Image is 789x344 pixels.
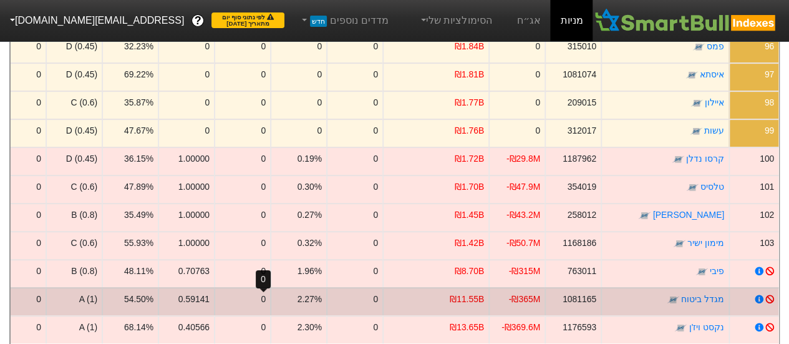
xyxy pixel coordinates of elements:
[36,40,41,53] div: 0
[760,237,774,250] div: 103
[298,265,322,278] div: 1.96%
[455,180,484,194] div: ₪1.70B
[568,180,596,194] div: 354019
[124,237,153,250] div: 55.93%
[317,96,322,109] div: 0
[681,294,724,304] a: מגדל ביטוח
[46,203,102,231] div: B (0.8)
[124,265,153,278] div: 48.11%
[686,182,699,194] img: tase link
[700,182,724,192] a: טלסיס
[506,152,540,165] div: -₪29.8M
[690,97,703,110] img: tase link
[261,321,266,334] div: 0
[261,265,266,278] div: 0
[687,238,724,248] a: מימון ישיר
[692,41,705,54] img: tase link
[36,265,41,278] div: 0
[46,34,102,62] div: D (0.45)
[46,119,102,147] div: D (0.45)
[653,210,724,220] a: [PERSON_NAME]
[373,152,378,165] div: 0
[317,124,322,137] div: 0
[178,265,210,278] div: 0.70763
[261,180,266,194] div: 0
[205,124,210,137] div: 0
[710,266,724,276] a: פיבי
[178,293,210,306] div: 0.59141
[317,68,322,81] div: 0
[765,124,774,137] div: 99
[36,124,41,137] div: 0
[506,209,540,222] div: -₪43.2M
[705,97,724,107] a: איילון
[261,68,266,81] div: 0
[638,210,651,222] img: tase link
[178,321,210,334] div: 0.40566
[535,68,540,81] div: 0
[373,68,378,81] div: 0
[568,265,596,278] div: 763011
[298,209,322,222] div: 0.27%
[373,321,378,334] div: 0
[450,321,484,334] div: ₪13.65B
[36,96,41,109] div: 0
[509,293,540,306] div: -₪365M
[501,321,540,334] div: -₪369.6M
[704,125,724,135] a: עשות
[455,237,484,250] div: ₪1.42B
[261,96,266,109] div: 0
[124,209,153,222] div: 35.49%
[373,96,378,109] div: 0
[298,293,322,306] div: 2.27%
[211,12,284,28] span: לפי נתוני סוף יום מתאריך [DATE]
[36,68,41,81] div: 0
[568,209,596,222] div: 258012
[760,209,774,222] div: 102
[261,40,266,53] div: 0
[36,237,41,250] div: 0
[294,8,394,33] a: מדדים נוספיםחדש
[124,68,153,81] div: 69.22%
[46,287,102,315] div: A (1)
[178,152,210,165] div: 1.00000
[414,8,497,33] a: הסימולציות שלי
[760,180,774,194] div: 101
[261,293,266,306] div: 0
[373,40,378,53] div: 0
[563,293,596,306] div: 1081165
[455,68,484,81] div: ₪1.81B
[674,322,687,335] img: tase link
[310,16,327,27] span: חדש
[373,124,378,137] div: 0
[568,124,596,137] div: 312017
[506,180,540,194] div: -₪47.9M
[535,96,540,109] div: 0
[760,152,774,165] div: 100
[261,152,266,165] div: 0
[261,237,266,250] div: 0
[124,40,153,53] div: 32.23%
[46,175,102,203] div: C (0.6)
[373,293,378,306] div: 0
[124,124,153,137] div: 47.67%
[124,180,153,194] div: 47.89%
[205,40,210,53] div: 0
[46,62,102,91] div: D (0.45)
[535,124,540,137] div: 0
[672,154,684,166] img: tase link
[46,231,102,259] div: C (0.6)
[298,237,322,250] div: 0.32%
[765,68,774,81] div: 97
[593,8,779,33] img: SmartBull
[563,152,596,165] div: 1187962
[765,40,774,53] div: 96
[373,209,378,222] div: 0
[46,315,102,343] div: A (1)
[205,96,210,109] div: 0
[46,147,102,175] div: D (0.45)
[700,69,724,79] a: איסתא
[455,209,484,222] div: ₪1.45B
[36,152,41,165] div: 0
[195,12,201,29] span: ?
